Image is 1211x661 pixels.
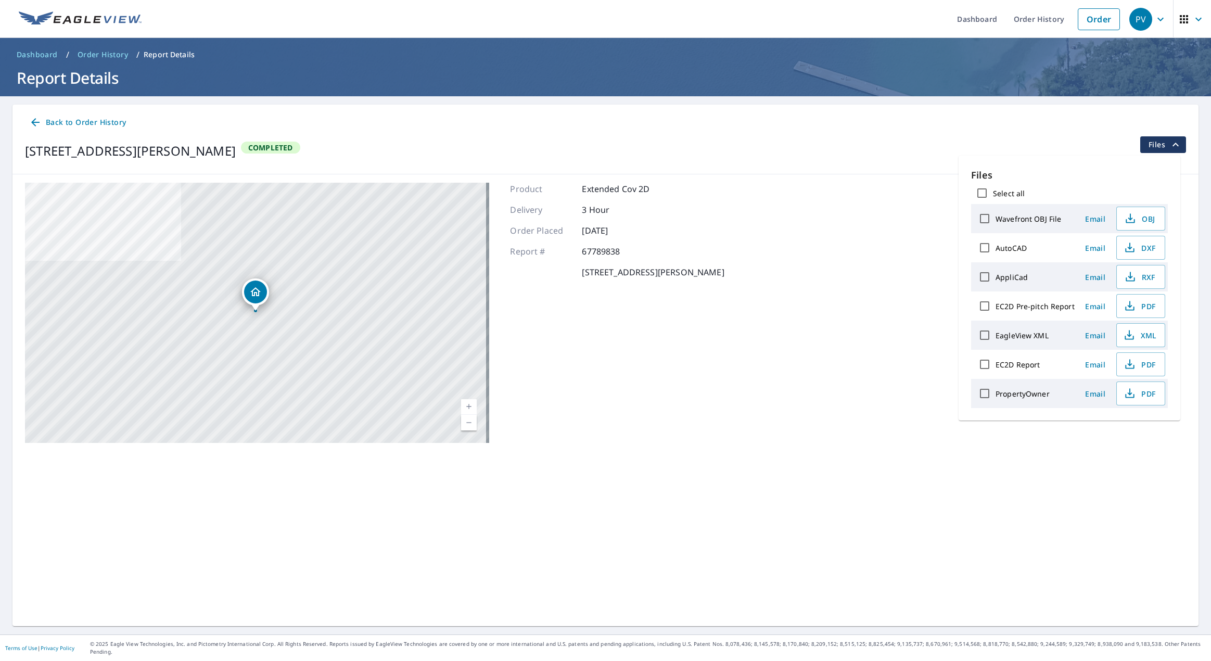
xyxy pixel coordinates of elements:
span: Email [1083,389,1108,399]
label: Wavefront OBJ File [996,214,1061,224]
p: Extended Cov 2D [582,183,649,195]
span: PDF [1123,387,1156,400]
span: Email [1083,272,1108,282]
p: Order Placed [510,224,572,237]
span: Email [1083,330,1108,340]
span: Email [1083,214,1108,224]
p: Report # [510,245,572,258]
label: Select all [993,188,1025,198]
p: Report Details [144,49,195,60]
a: Order [1078,8,1120,30]
span: OBJ [1123,212,1156,225]
p: Delivery [510,204,572,216]
a: Current Level 17, Zoom In [461,399,477,415]
button: Email [1079,211,1112,227]
span: Email [1083,301,1108,311]
div: [STREET_ADDRESS][PERSON_NAME] [25,142,236,160]
button: Email [1079,357,1112,373]
li: / [66,48,69,61]
button: Email [1079,327,1112,344]
span: PDF [1123,300,1156,312]
div: Dropped pin, building 1, Residential property, 154 Aurich Ave Kalispell, MT 59901 [242,278,269,311]
label: AppliCad [996,272,1028,282]
label: PropertyOwner [996,389,1050,399]
button: OBJ [1116,207,1165,231]
label: EC2D Pre-pitch Report [996,301,1075,311]
button: Email [1079,298,1112,314]
a: Terms of Use [5,644,37,652]
nav: breadcrumb [12,46,1199,63]
button: PDF [1116,382,1165,405]
p: 67789838 [582,245,644,258]
p: 3 Hour [582,204,644,216]
a: Order History [73,46,132,63]
button: Email [1079,240,1112,256]
button: filesDropdownBtn-67789838 [1140,136,1186,153]
label: EC2D Report [996,360,1040,370]
label: EagleView XML [996,330,1049,340]
p: © 2025 Eagle View Technologies, Inc. and Pictometry International Corp. All Rights Reserved. Repo... [90,640,1206,656]
button: RXF [1116,265,1165,289]
p: | [5,645,74,651]
label: AutoCAD [996,243,1027,253]
button: Email [1079,386,1112,402]
span: Back to Order History [29,116,126,129]
a: Privacy Policy [41,644,74,652]
button: DXF [1116,236,1165,260]
span: Dashboard [17,49,58,60]
p: Product [510,183,572,195]
p: Files [971,168,1168,182]
p: [DATE] [582,224,644,237]
h1: Report Details [12,67,1199,88]
img: EV Logo [19,11,142,27]
button: PDF [1116,352,1165,376]
a: Back to Order History [25,113,130,132]
p: [STREET_ADDRESS][PERSON_NAME] [582,266,724,278]
span: RXF [1123,271,1156,283]
span: Files [1149,138,1182,151]
button: PDF [1116,294,1165,318]
span: PDF [1123,358,1156,371]
span: Email [1083,243,1108,253]
button: Email [1079,269,1112,285]
span: Email [1083,360,1108,370]
span: Completed [242,143,299,152]
span: DXF [1123,241,1156,254]
span: Order History [78,49,128,60]
a: Current Level 17, Zoom Out [461,415,477,430]
button: XML [1116,323,1165,347]
div: PV [1129,8,1152,31]
a: Dashboard [12,46,62,63]
li: / [136,48,139,61]
span: XML [1123,329,1156,341]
